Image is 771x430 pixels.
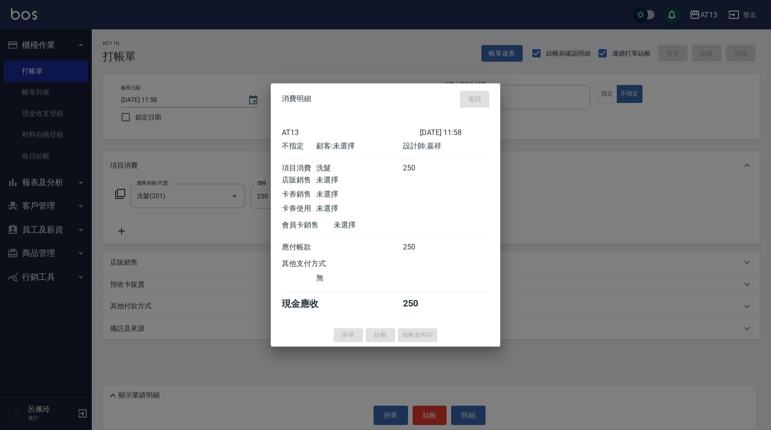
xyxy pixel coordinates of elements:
div: 項目消費 [282,164,316,173]
span: 消費明細 [282,95,311,104]
div: AT13 [282,128,420,137]
div: 250 [403,243,437,252]
div: 250 [403,298,437,310]
div: 其他支付方式 [282,259,351,269]
div: 無 [316,273,402,283]
div: 未選擇 [316,204,402,214]
div: [DATE] 11:58 [420,128,489,137]
div: 250 [403,164,437,173]
div: 應付帳款 [282,243,316,252]
div: 卡券銷售 [282,190,316,199]
div: 未選擇 [316,175,402,185]
div: 設計師: 嘉祥 [403,141,489,151]
div: 店販銷售 [282,175,316,185]
div: 洗髮 [316,164,402,173]
div: 顧客: 未選擇 [316,141,402,151]
div: 會員卡銷售 [282,221,334,230]
div: 卡券使用 [282,204,316,214]
div: 未選擇 [334,221,420,230]
div: 不指定 [282,141,316,151]
div: 未選擇 [316,190,402,199]
div: 現金應收 [282,298,334,310]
